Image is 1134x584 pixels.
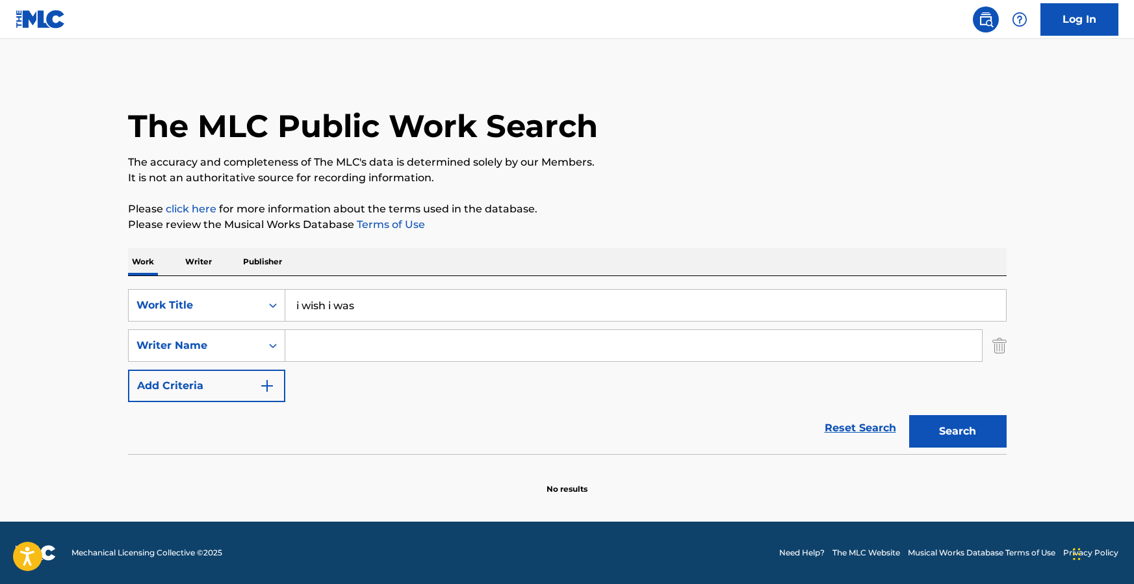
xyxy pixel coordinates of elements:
[166,203,216,215] a: click here
[1007,6,1033,32] div: Help
[128,107,598,146] h1: The MLC Public Work Search
[16,10,66,29] img: MLC Logo
[239,248,286,275] p: Publisher
[908,547,1055,559] a: Musical Works Database Terms of Use
[978,12,994,27] img: search
[992,329,1007,362] img: Delete Criterion
[181,248,216,275] p: Writer
[1073,535,1081,574] div: Drag
[128,289,1007,454] form: Search Form
[973,6,999,32] a: Public Search
[136,298,253,313] div: Work Title
[128,248,158,275] p: Work
[1040,3,1118,36] a: Log In
[128,170,1007,186] p: It is not an authoritative source for recording information.
[128,217,1007,233] p: Please review the Musical Works Database
[818,414,903,442] a: Reset Search
[354,218,425,231] a: Terms of Use
[128,370,285,402] button: Add Criteria
[259,378,275,394] img: 9d2ae6d4665cec9f34b9.svg
[128,201,1007,217] p: Please for more information about the terms used in the database.
[128,155,1007,170] p: The accuracy and completeness of The MLC's data is determined solely by our Members.
[547,468,587,495] p: No results
[832,547,900,559] a: The MLC Website
[779,547,825,559] a: Need Help?
[1069,522,1134,584] iframe: Chat Widget
[136,338,253,353] div: Writer Name
[1012,12,1027,27] img: help
[909,415,1007,448] button: Search
[1063,547,1118,559] a: Privacy Policy
[16,545,56,561] img: logo
[71,547,222,559] span: Mechanical Licensing Collective © 2025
